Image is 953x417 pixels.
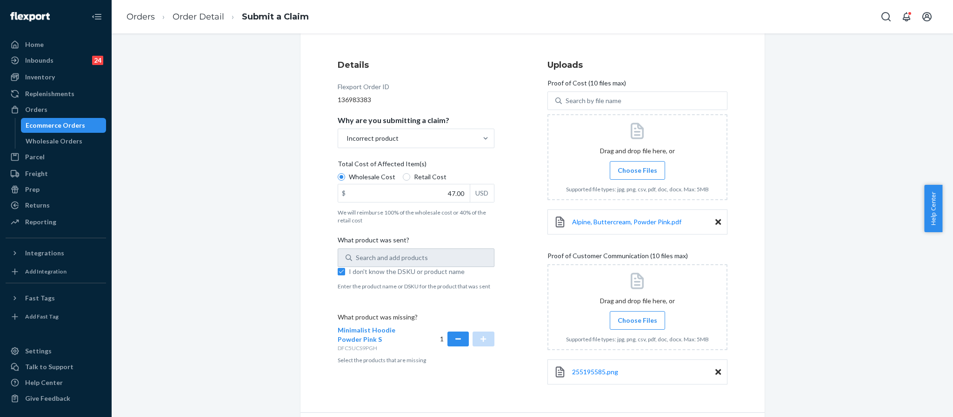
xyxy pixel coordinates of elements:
[6,391,106,406] button: Give Feedback
[470,184,494,202] div: USD
[26,137,82,146] div: Wholesale Orders
[25,267,67,275] div: Add Integration
[566,96,621,105] div: Search by file name
[25,169,48,178] div: Freight
[6,53,106,68] a: Inbounds24
[338,326,395,343] span: Minimalist Hoodie Powder Pink S
[21,118,107,133] a: Ecommerce Orders
[25,72,55,82] div: Inventory
[87,7,106,26] button: Close Navigation
[877,7,895,26] button: Open Search Box
[6,150,106,164] a: Parcel
[572,368,618,376] span: 255195585.png
[547,251,688,264] span: Proof of Customer Communication (10 files max)
[6,182,106,197] a: Prep
[25,378,63,387] div: Help Center
[338,208,494,224] p: We will reimburse 100% of the wholesale cost or 40% of the retail cost
[547,78,626,91] span: Proof of Cost (10 files max)
[414,172,447,182] span: Retail Cost
[338,184,349,202] div: $
[6,37,106,52] a: Home
[6,309,106,324] a: Add Fast Tag
[6,344,106,358] a: Settings
[618,166,657,175] span: Choose Files
[338,173,345,181] input: Wholesale Cost
[25,89,74,98] div: Replenishments
[6,70,106,85] a: Inventory
[25,248,64,258] div: Integrations
[572,217,681,227] a: Alpine, Buttercream, Powder Pink.pdf
[242,12,309,22] a: Submit a Claim
[6,264,106,279] a: Add Integration
[25,313,59,320] div: Add Fast Tag
[338,282,494,290] p: Enter the product name or DSKU for the product that was sent
[21,134,107,149] a: Wholesale Orders
[349,172,395,182] span: Wholesale Cost
[6,375,106,390] a: Help Center
[6,102,106,117] a: Orders
[924,185,942,232] button: Help Center
[173,12,224,22] a: Order Detail
[6,359,106,374] button: Talk to Support
[338,184,470,202] input: $USD
[10,12,50,21] img: Flexport logo
[6,291,106,306] button: Fast Tags
[25,394,70,403] div: Give Feedback
[572,218,681,226] span: Alpine, Buttercream, Powder Pink.pdf
[25,56,53,65] div: Inbounds
[26,121,85,130] div: Ecommerce Orders
[338,59,494,71] h3: Details
[127,12,155,22] a: Orders
[338,159,427,172] span: Total Cost of Affected Item(s)
[25,185,40,194] div: Prep
[6,215,106,229] a: Reporting
[25,105,47,114] div: Orders
[92,56,103,65] div: 24
[25,40,44,49] div: Home
[6,246,106,261] button: Integrations
[338,268,345,275] input: I don't know the DSKU or product name
[119,3,316,31] ol: breadcrumbs
[25,293,55,303] div: Fast Tags
[338,116,449,125] p: Why are you submitting a claim?
[338,235,409,248] span: What product was sent?
[19,7,52,15] span: Support
[25,362,73,371] div: Talk to Support
[338,356,494,364] p: Select the products that are missing
[618,316,657,325] span: Choose Files
[25,346,52,356] div: Settings
[25,217,56,227] div: Reporting
[6,198,106,213] a: Returns
[25,152,45,162] div: Parcel
[338,82,389,95] div: Flexport Order ID
[347,134,399,143] div: Incorrect product
[572,367,618,377] a: 255195585.png
[440,326,494,352] div: 1
[25,201,50,210] div: Returns
[897,7,916,26] button: Open notifications
[6,166,106,181] a: Freight
[338,95,494,104] div: 136983383
[547,59,727,71] h3: Uploads
[918,7,936,26] button: Open account menu
[403,173,410,181] input: Retail Cost
[349,267,494,276] span: I don't know the DSKU or product name
[338,344,416,352] p: DFC5UCS9PGH
[6,86,106,101] a: Replenishments
[338,313,494,326] p: What product was missing?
